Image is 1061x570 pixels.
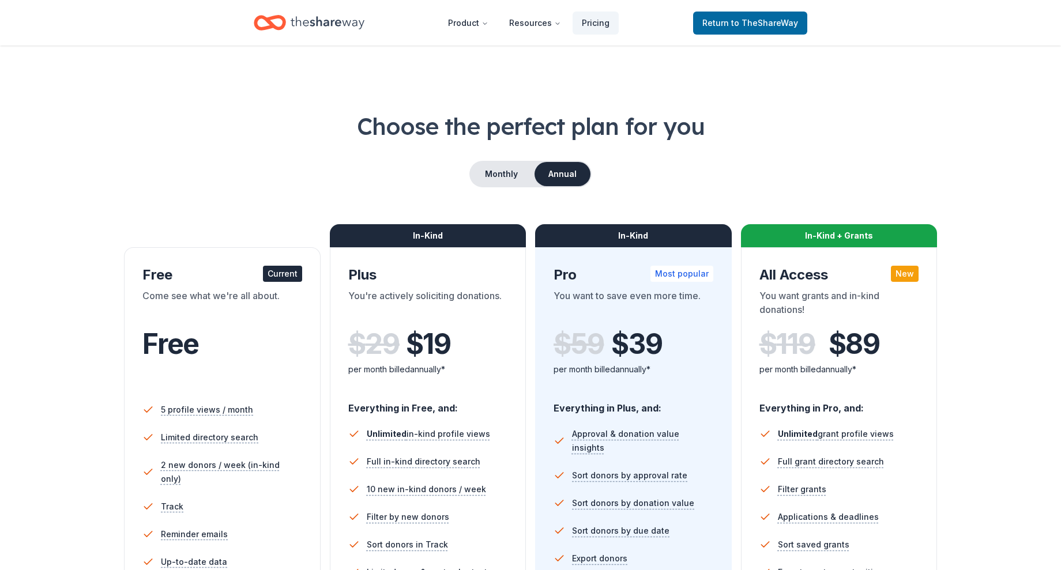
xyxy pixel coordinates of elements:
[367,482,486,496] span: 10 new in-kind donors / week
[161,458,302,486] span: 2 new donors / week (in-kind only)
[367,510,449,524] span: Filter by new donors
[572,469,687,482] span: Sort donors by approval rate
[348,266,508,284] div: Plus
[778,510,879,524] span: Applications & deadlines
[554,363,713,376] div: per month billed annually*
[778,455,884,469] span: Full grant directory search
[46,110,1015,142] h1: Choose the perfect plan for you
[348,363,508,376] div: per month billed annually*
[348,391,508,416] div: Everything in Free, and:
[693,12,807,35] a: Returnto TheShareWay
[572,427,713,455] span: Approval & donation value insights
[439,9,619,36] nav: Main
[254,9,364,36] a: Home
[142,266,302,284] div: Free
[367,429,407,439] span: Unlimited
[406,328,451,360] span: $ 19
[759,363,919,376] div: per month billed annually*
[554,391,713,416] div: Everything in Plus, and:
[471,162,532,186] button: Monthly
[367,538,448,552] span: Sort donors in Track
[650,266,713,282] div: Most popular
[554,266,713,284] div: Pro
[142,327,199,361] span: Free
[161,431,258,444] span: Limited directory search
[573,12,619,35] a: Pricing
[741,224,938,247] div: In-Kind + Grants
[778,538,849,552] span: Sort saved grants
[731,18,798,28] span: to TheShareWay
[759,391,919,416] div: Everything in Pro, and:
[554,289,713,321] div: You want to save even more time.
[263,266,302,282] div: Current
[330,224,526,247] div: In-Kind
[759,266,919,284] div: All Access
[778,429,894,439] span: grant profile views
[535,162,590,186] button: Annual
[778,429,818,439] span: Unlimited
[367,455,480,469] span: Full in-kind directory search
[161,527,228,541] span: Reminder emails
[367,429,490,439] span: in-kind profile views
[572,552,627,565] span: Export donors
[572,524,669,538] span: Sort donors by due date
[829,328,880,360] span: $ 89
[778,482,826,496] span: Filter grants
[572,496,694,510] span: Sort donors by donation value
[161,500,183,514] span: Track
[891,266,919,282] div: New
[161,555,227,569] span: Up-to-date data
[759,289,919,321] div: You want grants and in-kind donations!
[142,289,302,321] div: Come see what we're all about.
[535,224,732,247] div: In-Kind
[161,403,253,417] span: 5 profile views / month
[439,12,498,35] button: Product
[702,16,798,30] span: Return
[611,328,662,360] span: $ 39
[500,12,570,35] button: Resources
[348,289,508,321] div: You're actively soliciting donations.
